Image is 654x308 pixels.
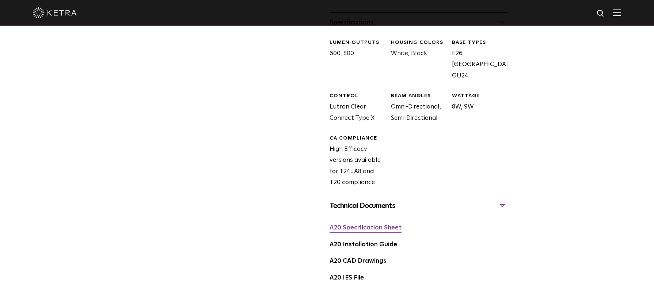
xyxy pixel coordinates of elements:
[330,258,387,264] a: A20 CAD Drawings
[446,39,507,81] div: E26 [GEOGRAPHIC_DATA], GU24
[324,92,385,124] div: Lutron Clear Connect Type X
[33,7,77,18] img: ketra-logo-2019-white
[330,39,385,46] div: LUMEN OUTPUTS
[391,39,446,46] div: HOUSING COLORS
[324,39,385,81] div: 600, 800
[613,9,621,16] img: Hamburger%20Nav.svg
[385,92,446,124] div: Omni-Directional, Semi-Directional
[385,39,446,81] div: White, Black
[452,39,507,46] div: BASE TYPES
[391,92,446,100] div: BEAM ANGLES
[330,135,385,142] div: CA Compliance
[324,135,385,189] div: High Efficacy versions available for T24 JA8 and T20 compliance
[330,200,507,212] div: Technical Documents
[330,92,385,100] div: CONTROL
[330,275,364,281] a: A20 IES File
[446,92,507,124] div: 8W, 9W
[330,225,402,231] a: A20 Specification Sheet
[596,9,605,18] img: search icon
[330,242,397,248] a: A20 Installation Guide
[452,92,507,100] div: WATTAGE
